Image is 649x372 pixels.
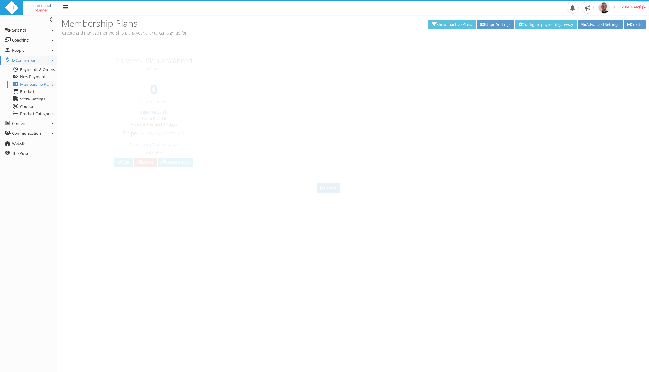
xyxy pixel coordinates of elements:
a: Edit [114,158,133,167]
b: Free for the first 14 days [130,121,177,127]
b: $99 / Month [140,109,168,115]
b: 0 [150,80,157,98]
p: Create and manage membership plans your clients can sign up for [62,30,351,36]
a: Advanced Settings [578,20,623,29]
a: Delete [134,158,157,167]
h5: (Active) [65,66,242,71]
a: New Payment [7,73,56,81]
span: Product Categories [20,111,54,116]
span: Settings [12,27,26,33]
span: Products [20,89,36,94]
a: Payment page [152,142,178,148]
span: Store Settings [20,96,45,102]
a: Payments & Orders [7,66,56,73]
a: Products [7,88,56,95]
a: Store Settings [7,95,56,103]
a: Product Categories [7,110,56,118]
span: Content [12,121,27,126]
span: Coaching [12,37,29,43]
i: US Dollar [146,150,162,155]
h3: Membership Plans [62,18,351,28]
a: Sales page [129,142,149,148]
span: New Payment [20,74,45,79]
img: IntentionalRunnerFacebookV2.png [28,1,56,15]
span: Communication [12,131,41,136]
a: 0 Active Clients(s) [135,74,172,109]
a: Create [624,20,646,29]
a: Create a copy [158,158,193,167]
img: ttbadgewhite_48x48.png [5,1,19,15]
span: | [149,142,178,148]
a: Configure payment gateway [515,20,577,29]
a: Membership Plans [7,81,56,88]
h3: 24-Week Plan Advanced [65,57,242,63]
h5: Active Clients(s) [139,99,169,104]
span: Payments & Orders [20,67,55,72]
span: Coupons [20,104,36,109]
span: Website [12,141,26,146]
small: acct_1Fde0qAODS56nARI [139,131,185,137]
span: Membership Plans [20,81,53,87]
span: The Pulse [12,151,29,156]
span: E-Commerce [12,57,35,63]
span: Stripe [123,130,137,137]
span: [PERSON_NAME] [613,4,646,10]
div: Setup Price [65,116,242,122]
b: $0 [162,116,166,121]
a: Stripe Settings [477,20,514,29]
span: People [12,48,24,53]
a: Create [317,183,340,193]
a: Coupons [7,103,56,110]
img: f8fe0c634f4026adfcfc8096b3aed953 [598,2,610,14]
a: Show Inactive Plans [428,20,476,29]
